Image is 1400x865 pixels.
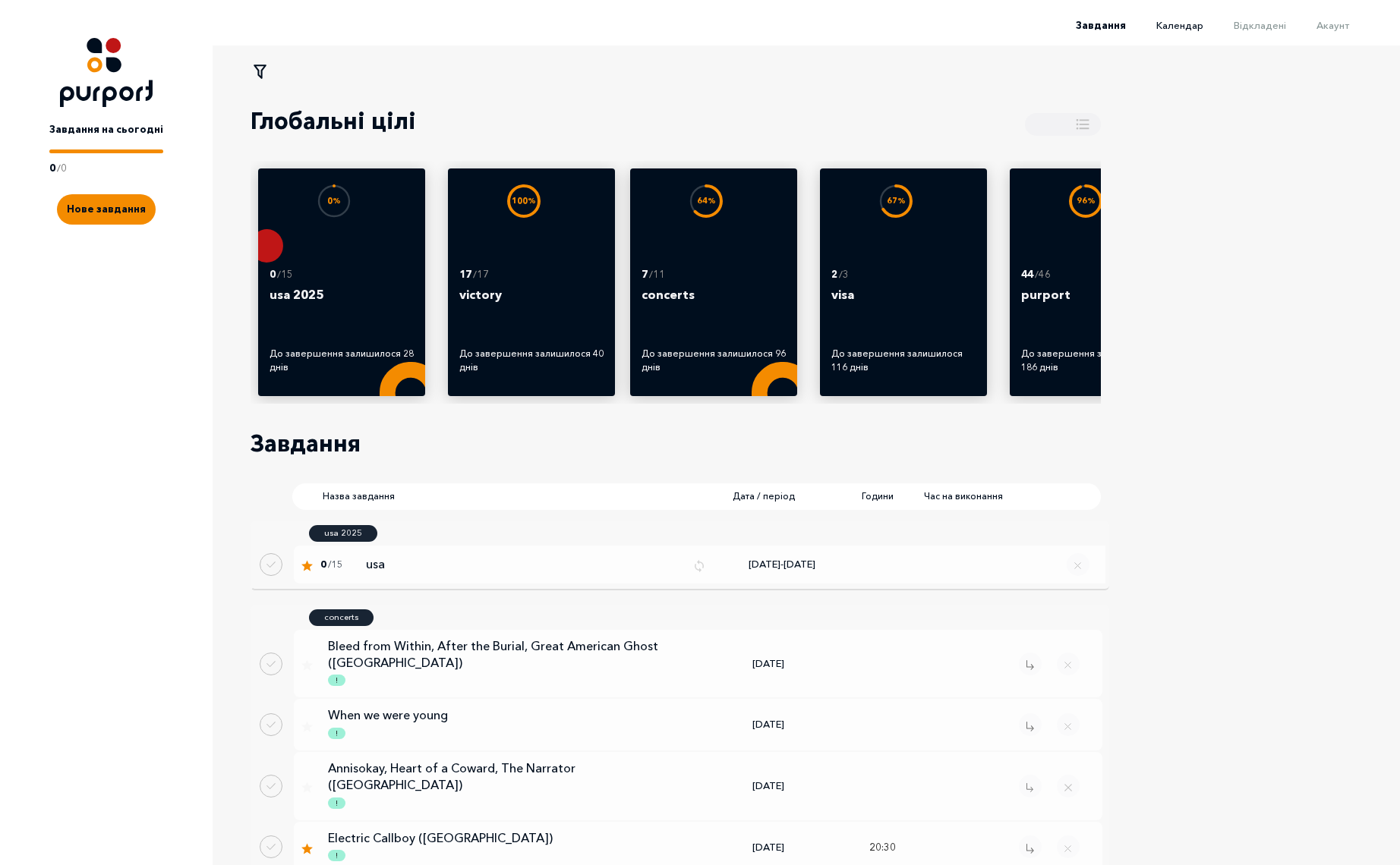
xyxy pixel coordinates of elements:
[260,835,282,858] button: Done task
[459,267,471,282] p: 17
[1021,285,1165,323] p: purport
[1126,19,1203,31] a: Календар
[67,203,146,215] span: Нове завдання
[473,267,489,282] p: / 17
[642,285,786,323] p: concerts
[831,180,976,382] a: 67%2 /3visaДо завершення залишилося 116 днів
[697,196,716,206] text: 64 %
[313,829,692,865] a: Electric Callboy ([GEOGRAPHIC_DATA])!
[313,637,692,690] a: Bleed from Within, After the Burial, Great American Ghost ([GEOGRAPHIC_DATA])!
[57,194,156,225] button: Create new task
[459,285,604,323] p: victory
[642,267,648,282] p: 7
[733,489,809,503] span: Дата / період
[270,180,414,382] a: 0%0 /15usa 2025До завершення залишилося 28 днів
[1021,180,1165,382] a: 96%44 /46purportДо завершення залишилося 186 днів
[1316,19,1349,31] span: Акаунт
[642,347,786,374] div: До завершення залишилося 96 днів
[831,267,837,282] p: 2
[649,267,665,282] p: / 11
[327,196,341,206] text: 0 %
[49,161,55,176] p: 0
[459,347,604,374] div: До завершення залишилося 40 днів
[1057,775,1080,797] button: Close popup
[57,175,156,225] a: Create new task
[459,180,604,382] a: 100%17 /17victoryДо завершення залишилося 40 днів
[862,489,894,503] span: Години
[1076,19,1126,31] span: Завдання
[512,196,536,206] text: 100 %
[642,180,786,382] a: 64%7 /11concertsДо завершення залишилося 96 днів
[328,829,670,846] p: Electric Callboy ([GEOGRAPHIC_DATA])
[692,656,844,672] div: [DATE]
[1021,347,1165,374] div: До завершення залишилося 186 днів
[313,706,692,742] a: When we were young!
[1045,19,1126,31] a: Завдання
[1057,713,1080,736] button: Close popup
[260,653,282,675] button: Done task
[1077,196,1096,206] text: 96 %
[366,555,681,574] p: usa
[844,840,920,855] div: 20:30
[270,347,414,374] div: До завершення залишилося 28 днів
[336,851,338,861] p: !
[1156,19,1203,31] span: Календар
[323,489,687,503] span: Назва завдання
[260,713,282,736] button: Done task
[1021,267,1033,282] p: 44
[1057,835,1080,858] button: Close popup
[328,637,670,672] p: Bleed from Within, After the Burial, Great American Ghost ([GEOGRAPHIC_DATA])
[328,706,670,723] p: When we were young
[328,760,670,794] p: Annisokay, Heart of a Coward, The Narrator ([GEOGRAPHIC_DATA])
[336,798,338,809] p: !
[277,267,293,282] p: / 15
[57,161,61,176] p: /
[1035,267,1051,282] p: / 46
[692,559,706,573] img: Repeat icon
[1019,775,1042,797] button: Remove task
[1067,553,1089,576] button: Remove regular task
[251,104,416,138] p: Глобальні цілі
[260,553,282,576] button: Done regular task
[692,778,844,794] div: [DATE]
[1019,835,1042,858] button: Remove task
[336,728,338,739] p: !
[309,525,377,542] a: usa 2025
[336,675,338,686] p: !
[324,611,358,624] p: concerts
[692,717,844,732] div: [DATE]
[270,285,414,323] p: usa 2025
[270,267,276,282] p: 0
[313,760,692,813] a: Annisokay, Heart of a Coward, The Narrator ([GEOGRAPHIC_DATA])!
[1234,19,1286,31] span: Відкладені
[887,196,906,206] text: 67 %
[61,161,67,176] p: 0
[924,489,1003,503] span: Час на виконання
[49,107,163,175] a: Завдання на сьогодні0/0
[1286,19,1349,31] a: Акаунт
[251,426,361,461] p: Завдання
[839,267,849,282] p: / 3
[324,527,362,539] p: usa 2025
[1025,113,1101,136] button: Show all goals
[309,609,374,626] a: concerts
[49,122,163,137] p: Завдання на сьогодні
[831,347,976,374] div: До завершення залишилося 116 днів
[1019,653,1042,675] button: Remove task
[328,558,342,571] span: / 15
[358,555,706,574] a: usaRepeat icon
[706,557,858,572] div: [DATE] - [DATE]
[831,285,976,323] p: visa
[260,775,282,797] button: Done task
[692,840,844,855] div: [DATE]
[1019,713,1042,736] button: Remove task
[60,38,153,107] img: Logo icon
[1203,19,1286,31] a: Відкладені
[1057,653,1080,675] button: Close popup
[320,558,326,571] span: 0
